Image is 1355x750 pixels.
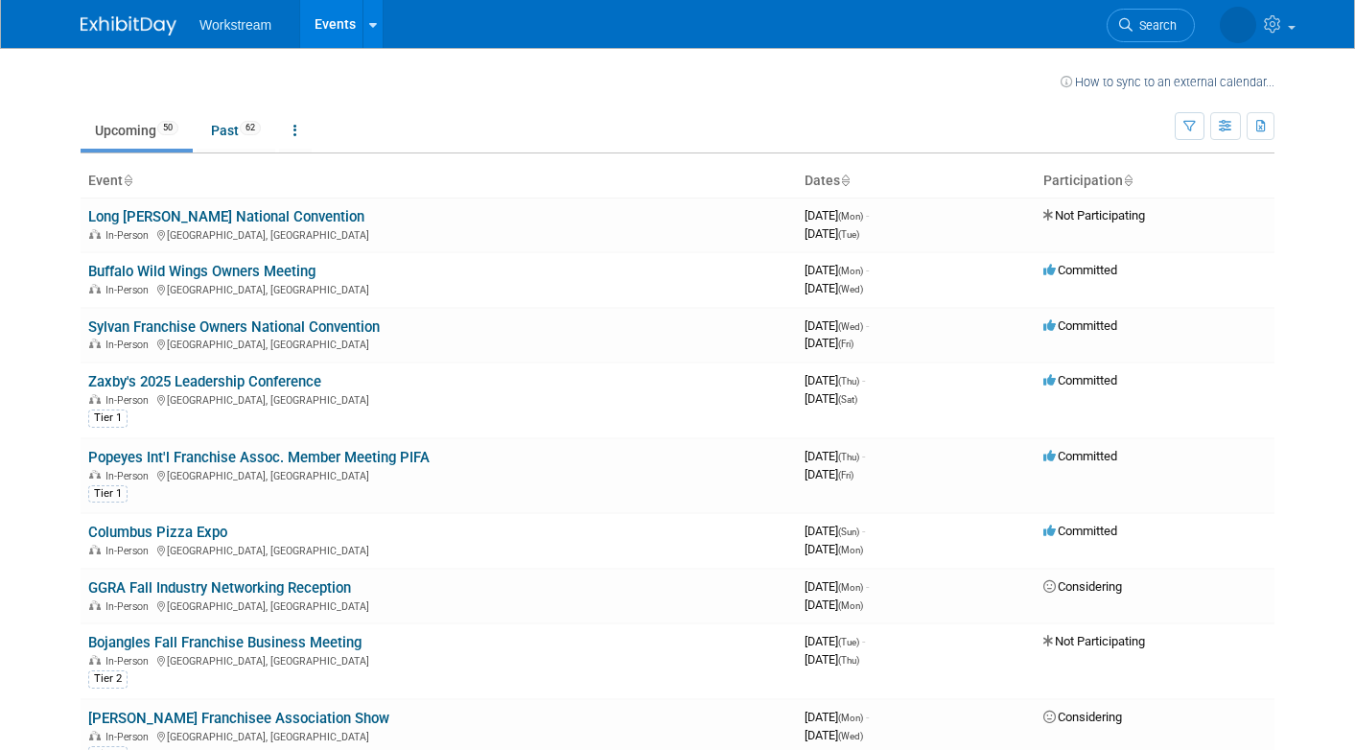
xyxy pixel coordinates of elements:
span: - [866,208,869,223]
span: In-Person [105,339,154,351]
a: Upcoming50 [81,112,193,149]
span: Considering [1043,579,1122,594]
span: [DATE] [805,634,865,648]
span: In-Person [105,655,154,668]
span: (Mon) [838,600,863,611]
div: [GEOGRAPHIC_DATA], [GEOGRAPHIC_DATA] [88,652,789,668]
span: - [866,318,869,333]
div: [GEOGRAPHIC_DATA], [GEOGRAPHIC_DATA] [88,598,789,613]
a: Popeyes Int'l Franchise Assoc. Member Meeting PIFA [88,449,430,466]
span: Not Participating [1043,208,1145,223]
span: (Thu) [838,452,859,462]
span: In-Person [105,545,154,557]
span: (Wed) [838,731,863,741]
div: [GEOGRAPHIC_DATA], [GEOGRAPHIC_DATA] [88,281,789,296]
a: GGRA Fall Industry Networking Reception [88,579,351,597]
span: - [866,710,869,724]
a: Zaxby's 2025 Leadership Conference [88,373,321,390]
div: [GEOGRAPHIC_DATA], [GEOGRAPHIC_DATA] [88,226,789,242]
span: [DATE] [805,579,869,594]
span: [DATE] [805,524,865,538]
img: In-Person Event [89,731,101,740]
a: Past62 [197,112,275,149]
span: 50 [157,121,178,135]
span: (Fri) [838,339,853,349]
span: 62 [240,121,261,135]
span: Considering [1043,710,1122,724]
div: Tier 1 [88,410,128,427]
span: (Mon) [838,582,863,593]
span: (Mon) [838,211,863,222]
div: Tier 2 [88,670,128,688]
span: (Sat) [838,394,857,405]
span: (Thu) [838,376,859,387]
img: In-Person Event [89,600,101,610]
img: ExhibitDay [81,16,176,35]
span: [DATE] [805,449,865,463]
span: (Mon) [838,713,863,723]
span: [DATE] [805,336,853,350]
span: Not Participating [1043,634,1145,648]
span: (Mon) [838,266,863,276]
span: [DATE] [805,226,859,241]
img: In-Person Event [89,339,101,348]
span: (Sun) [838,527,859,537]
span: - [862,634,865,648]
th: Participation [1036,165,1274,198]
span: [DATE] [805,281,863,295]
a: [PERSON_NAME] Franchisee Association Show [88,710,389,727]
span: [DATE] [805,467,853,481]
span: [DATE] [805,208,869,223]
span: Workstream [199,17,271,33]
span: Search [1133,18,1177,33]
span: [DATE] [805,263,869,277]
img: In-Person Event [89,545,101,554]
span: (Fri) [838,470,853,480]
div: [GEOGRAPHIC_DATA], [GEOGRAPHIC_DATA] [88,728,789,743]
span: Committed [1043,524,1117,538]
span: In-Person [105,470,154,482]
img: Lia Ikeda [1220,7,1256,43]
span: Committed [1043,318,1117,333]
a: Search [1107,9,1195,42]
span: [DATE] [805,542,863,556]
span: In-Person [105,284,154,296]
span: [DATE] [805,598,863,612]
span: In-Person [105,229,154,242]
th: Dates [797,165,1036,198]
span: (Thu) [838,655,859,666]
span: - [862,373,865,387]
span: Committed [1043,263,1117,277]
span: - [862,524,865,538]
span: Committed [1043,449,1117,463]
span: [DATE] [805,318,869,333]
img: In-Person Event [89,470,101,480]
div: [GEOGRAPHIC_DATA], [GEOGRAPHIC_DATA] [88,542,789,557]
th: Event [81,165,797,198]
span: [DATE] [805,373,865,387]
span: [DATE] [805,728,863,742]
img: In-Person Event [89,284,101,293]
a: Sort by Participation Type [1123,173,1133,188]
span: (Tue) [838,637,859,647]
span: (Wed) [838,284,863,294]
img: In-Person Event [89,394,101,404]
span: (Mon) [838,545,863,555]
span: - [862,449,865,463]
a: Bojangles Fall Franchise Business Meeting [88,634,362,651]
div: [GEOGRAPHIC_DATA], [GEOGRAPHIC_DATA] [88,467,789,482]
div: [GEOGRAPHIC_DATA], [GEOGRAPHIC_DATA] [88,336,789,351]
span: In-Person [105,394,154,407]
a: Sylvan Franchise Owners National Convention [88,318,380,336]
a: Sort by Start Date [840,173,850,188]
img: In-Person Event [89,229,101,239]
span: (Tue) [838,229,859,240]
a: Long [PERSON_NAME] National Convention [88,208,364,225]
img: In-Person Event [89,655,101,665]
span: [DATE] [805,710,869,724]
span: Committed [1043,373,1117,387]
div: Tier 1 [88,485,128,503]
span: [DATE] [805,652,859,667]
a: Buffalo Wild Wings Owners Meeting [88,263,315,280]
span: In-Person [105,731,154,743]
